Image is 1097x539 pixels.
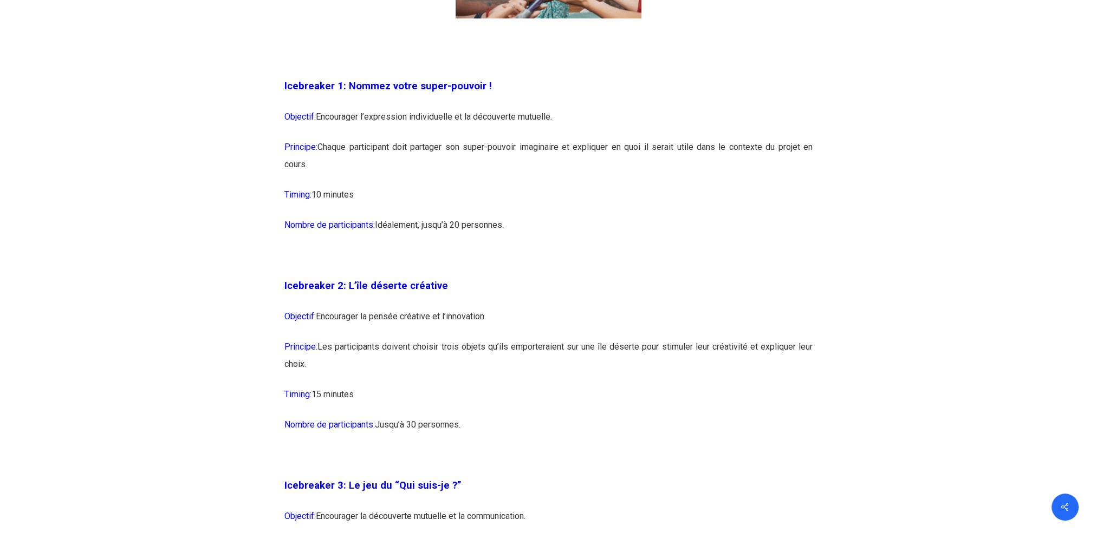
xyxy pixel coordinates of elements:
p: Chaque participant doit partager son super-pouvoir imaginaire et expliquer en quoi il serait util... [284,139,813,186]
span: Principe: [284,142,317,152]
p: Encourager la découverte mutuelle et la communication. [284,508,813,538]
p: Jusqu’à 30 personnes. [284,416,813,446]
span: Objectif: [284,311,316,321]
span: Principe: [284,341,317,352]
p: Encourager l’expression individuelle et la découverte mutuelle. [284,108,813,139]
span: Timing: [284,189,311,200]
p: 15 minutes [284,386,813,416]
span: Nombre de participants: [284,220,375,230]
span: Timing: [284,389,311,399]
span: Icebreaker 3: Le jeu du “Qui suis-je ?” [284,479,462,491]
span: Objectif: [284,511,316,521]
p: Les participants doivent choisir trois objets qu’ils emporteraient sur une île déserte pour stimu... [284,338,813,386]
span: Objectif: [284,111,316,122]
p: Encourager la pensée créative et l’innovation. [284,308,813,338]
span: Icebreaker 2: L’île déserte créative [284,280,448,292]
p: Idéalement, jusqu’à 20 personnes. [284,216,813,247]
p: 10 minutes [284,186,813,216]
span: Icebreaker 1: Nommez votre super-pouvoir ! [284,80,492,92]
span: Nombre de participants: [284,419,375,430]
